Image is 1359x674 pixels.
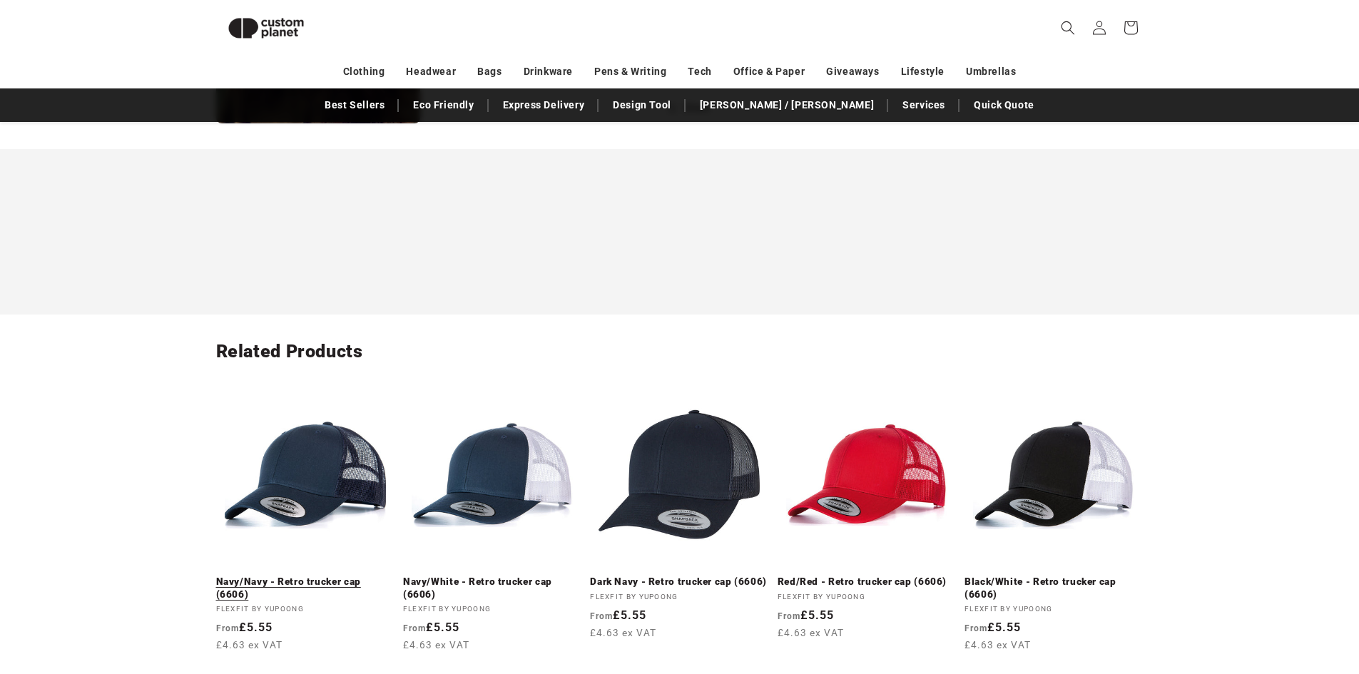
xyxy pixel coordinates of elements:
a: Best Sellers [317,93,392,118]
summary: Search [1052,12,1084,44]
a: Tech [688,59,711,84]
a: Eco Friendly [406,93,481,118]
a: Design Tool [606,93,678,118]
a: Express Delivery [496,93,592,118]
a: Headwear [406,59,456,84]
a: Navy/White - Retro trucker cap (6606) [403,576,581,601]
a: Bags [477,59,502,84]
a: Giveaways [826,59,879,84]
a: Black/White - Retro trucker cap (6606) [964,576,1143,601]
iframe: Chat Widget [1121,520,1359,674]
img: Custom Planet [216,6,316,51]
a: Pens & Writing [594,59,666,84]
a: Clothing [343,59,385,84]
a: Red/Red - Retro trucker cap (6606) [778,576,956,588]
a: Office & Paper [733,59,805,84]
a: Navy/Navy - Retro trucker cap (6606) [216,576,395,601]
a: Umbrellas [966,59,1016,84]
a: Lifestyle [901,59,945,84]
a: Services [895,93,952,118]
h2: Related Products [216,340,1144,363]
a: Quick Quote [967,93,1042,118]
a: Dark Navy - Retro trucker cap (6606) [590,576,768,588]
a: Drinkware [524,59,573,84]
a: [PERSON_NAME] / [PERSON_NAME] [693,93,881,118]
